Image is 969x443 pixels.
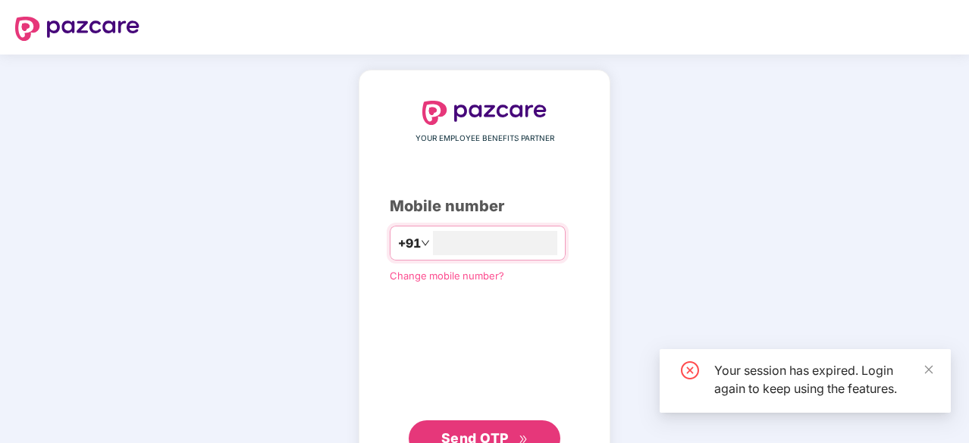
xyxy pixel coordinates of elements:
[422,101,547,125] img: logo
[390,270,504,282] a: Change mobile number?
[390,195,579,218] div: Mobile number
[15,17,140,41] img: logo
[398,234,421,253] span: +91
[681,361,699,379] span: close-circle
[714,361,933,398] div: Your session has expired. Login again to keep using the features.
[416,133,554,145] span: YOUR EMPLOYEE BENEFITS PARTNER
[421,239,430,248] span: down
[924,364,934,375] span: close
